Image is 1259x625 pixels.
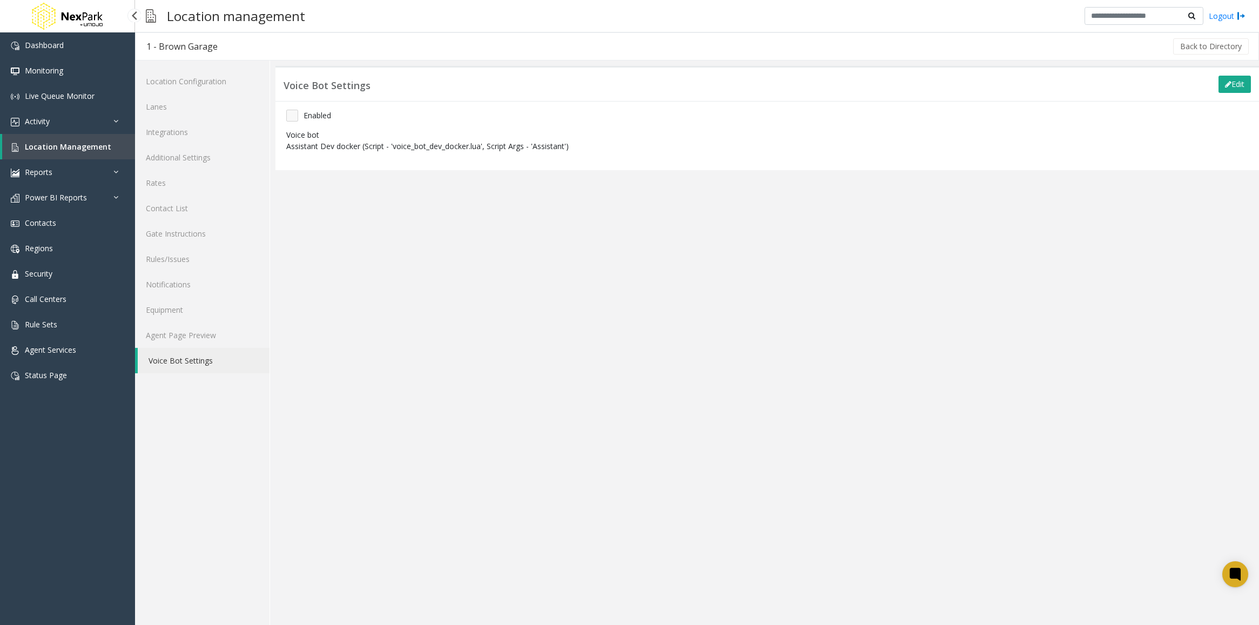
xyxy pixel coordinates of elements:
a: Integrations [135,119,270,145]
button: Back to Directory [1173,38,1249,55]
button: Edit [1218,76,1251,93]
img: logout [1237,10,1245,22]
a: Lanes [135,94,270,119]
img: pageIcon [146,3,156,29]
img: 'icon' [11,143,19,152]
img: 'icon' [11,118,19,126]
a: Agent Page Preview [135,322,270,348]
a: Notifications [135,272,270,297]
a: Voice Bot Settings [138,348,270,373]
img: 'icon' [11,169,19,177]
img: 'icon' [11,92,19,101]
span: Agent Services [25,345,76,355]
a: Location Configuration [135,69,270,94]
span: Power BI Reports [25,192,87,203]
span: Reports [25,167,52,177]
span: Security [25,268,52,279]
a: Contact List [135,196,270,221]
h3: Voice Bot Settings [284,80,371,92]
span: Regions [25,243,53,253]
span: Contacts [25,218,56,228]
span: Status Page [25,370,67,380]
img: 'icon' [11,346,19,355]
a: Location Management [2,134,135,159]
img: 'icon' [11,194,19,203]
span: Live Queue Monitor [25,91,95,101]
a: Equipment [135,297,270,322]
span: Activity [25,116,50,126]
img: 'icon' [11,295,19,304]
h3: Location management [161,3,311,29]
img: 'icon' [11,67,19,76]
a: Additional Settings [135,145,270,170]
span: Location Management [25,142,111,152]
img: 'icon' [11,270,19,279]
div: Voice bot [286,129,596,140]
img: 'icon' [11,42,19,50]
a: Rules/Issues [135,246,270,272]
div: 1 - Brown Garage [146,39,218,53]
p: Assistant Dev docker (Script - 'voice_bot_dev_docker.lua', Script Args - 'Assistant') [286,140,596,152]
img: 'icon' [11,245,19,253]
span: Monitoring [25,65,63,76]
img: 'icon' [11,321,19,330]
a: Gate Instructions [135,221,270,246]
a: Logout [1209,10,1245,22]
img: 'icon' [11,219,19,228]
span: Enabled [304,110,331,121]
a: Rates [135,170,270,196]
span: Rule Sets [25,319,57,330]
img: 'icon' [11,372,19,380]
span: Dashboard [25,40,64,50]
span: Call Centers [25,294,66,304]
